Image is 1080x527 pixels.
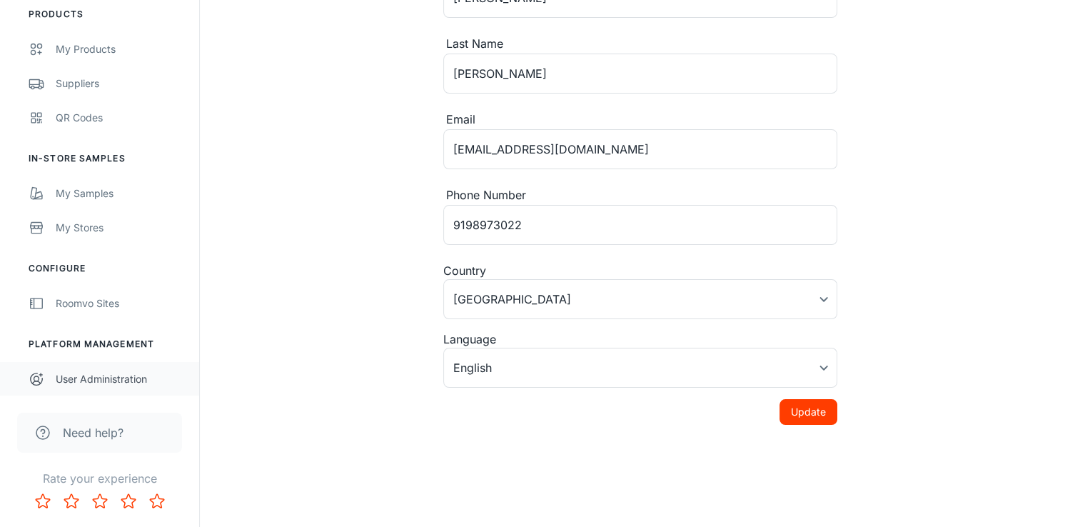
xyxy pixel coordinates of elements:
[443,348,837,388] div: English
[86,487,114,516] button: Rate 3 star
[56,76,185,91] div: Suppliers
[443,35,837,54] div: Last Name
[443,111,837,129] div: Email
[443,262,837,279] div: Country
[57,487,86,516] button: Rate 2 star
[29,487,57,516] button: Rate 1 star
[443,186,837,205] div: Phone Number
[56,186,185,201] div: My Samples
[779,399,837,425] button: Update
[143,487,171,516] button: Rate 5 star
[443,331,837,348] div: Language
[56,41,185,57] div: My Products
[56,296,185,311] div: Roomvo Sites
[443,279,837,319] div: [GEOGRAPHIC_DATA]
[56,371,185,387] div: User Administration
[56,110,185,126] div: QR Codes
[63,424,123,441] span: Need help?
[56,220,185,236] div: My Stores
[11,470,188,487] p: Rate your experience
[114,487,143,516] button: Rate 4 star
